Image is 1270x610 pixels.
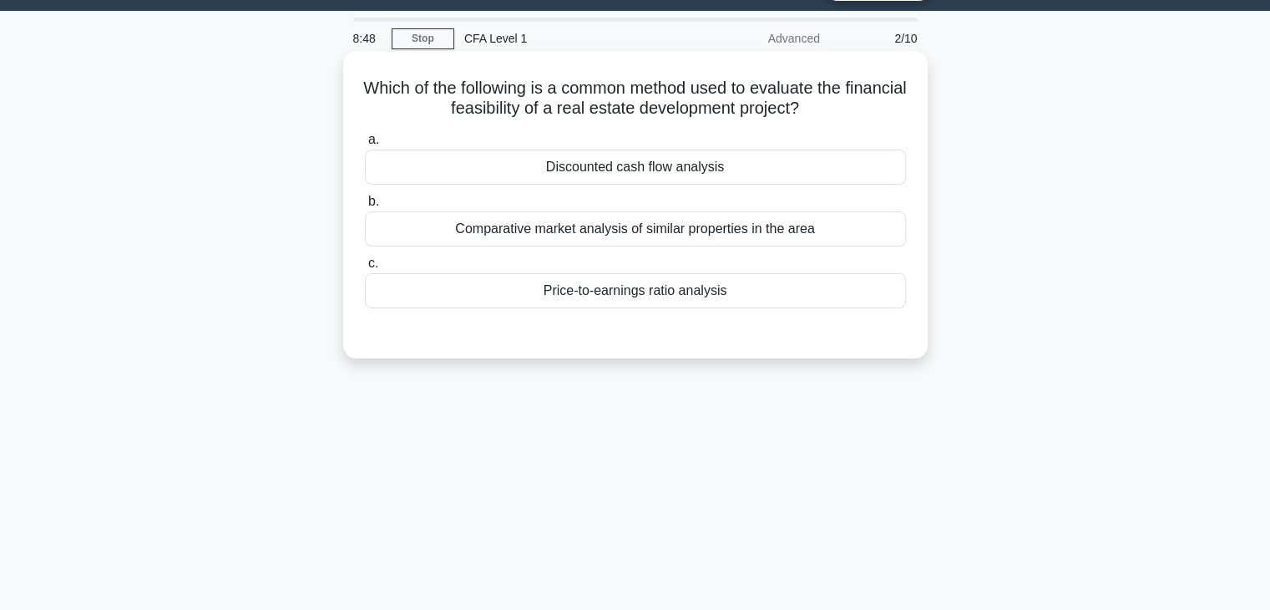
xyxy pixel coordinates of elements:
div: Discounted cash flow analysis [365,150,906,185]
div: CFA Level 1 [454,22,684,55]
a: Stop [392,28,454,49]
span: c. [368,256,378,270]
div: 2/10 [830,22,928,55]
h5: Which of the following is a common method used to evaluate the financial feasibility of a real es... [363,78,908,119]
span: b. [368,194,379,208]
div: 8:48 [343,22,392,55]
div: Advanced [684,22,830,55]
div: Comparative market analysis of similar properties in the area [365,211,906,247]
span: a. [368,132,379,146]
div: Price-to-earnings ratio analysis [365,273,906,308]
